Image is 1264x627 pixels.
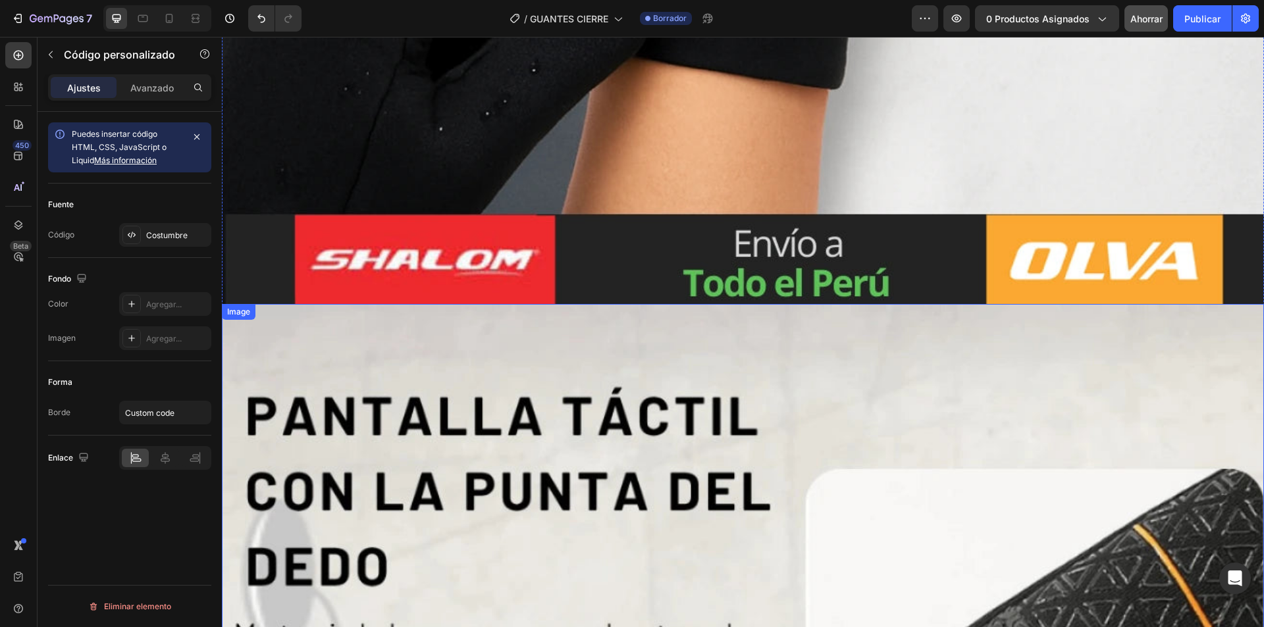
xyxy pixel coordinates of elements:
iframe: Área de diseño [222,37,1264,627]
p: Código personalizado [64,47,176,63]
button: Ahorrar [1124,5,1168,32]
font: Ahorrar [1130,13,1163,24]
font: Publicar [1184,13,1221,24]
a: Más información [94,155,157,165]
font: Agregar... [146,334,182,343]
font: Agregar... [146,299,182,309]
font: Forma [48,377,72,387]
font: Enlace [48,453,73,463]
font: Borrador [653,13,687,23]
button: 7 [5,5,98,32]
font: Código personalizado [64,48,175,61]
button: Publicar [1173,5,1232,32]
font: 450 [15,141,29,150]
font: Costumbre [146,230,188,240]
font: Borde [48,407,70,417]
font: Imagen [48,333,76,343]
button: Eliminar elemento [48,596,211,617]
font: Código [48,230,74,239]
font: Eliminar elemento [104,601,171,611]
font: Ajustes [67,82,101,93]
font: Color [48,299,68,309]
font: 0 productos asignados [986,13,1090,24]
font: Fuente [48,199,74,209]
font: Beta [13,241,28,251]
font: GUANTES CIERRE [530,13,608,24]
div: Abrir Intercom Messenger [1219,563,1251,594]
font: Fondo [48,274,71,284]
font: Puedes insertar código HTML, CSS, JavaScript o Liquid [72,129,167,165]
font: Avanzado [130,82,174,93]
font: 7 [86,12,92,25]
font: / [524,13,527,24]
div: Deshacer/Rehacer [248,5,302,32]
button: 0 productos asignados [975,5,1119,32]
